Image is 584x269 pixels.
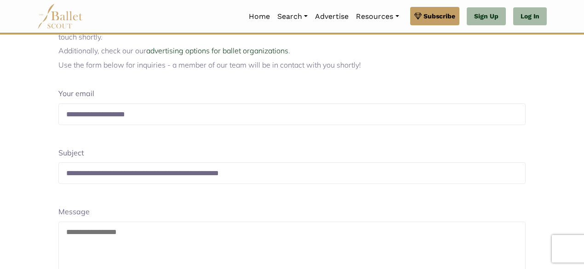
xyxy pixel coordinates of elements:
[352,7,402,26] a: Resources
[58,199,526,222] div: Message
[414,11,422,21] img: gem.svg
[245,7,274,26] a: Home
[513,7,547,26] a: Log In
[410,7,459,25] a: Subscribe
[274,7,311,26] a: Search
[58,45,526,57] p: Additionally, check our our .
[424,11,455,21] span: Subscribe
[146,46,288,55] a: advertising options for ballet organizations
[58,80,526,103] div: Your email
[58,140,526,163] div: Subject
[58,59,526,71] p: Use the form below for inquiries - a member of our team will be in contact with you shortly!
[311,7,352,26] a: Advertise
[467,7,506,26] a: Sign Up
